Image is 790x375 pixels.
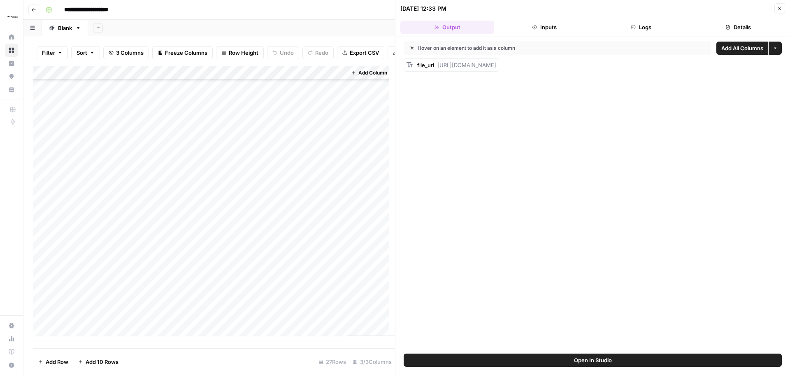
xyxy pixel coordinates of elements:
[116,49,144,57] span: 3 Columns
[302,46,334,59] button: Redo
[315,355,349,368] div: 27 Rows
[267,46,299,59] button: Undo
[437,62,496,68] span: [URL][DOMAIN_NAME]
[165,49,207,57] span: Freeze Columns
[71,46,100,59] button: Sort
[358,69,387,77] span: Add Column
[348,68,390,78] button: Add Column
[5,83,18,96] a: Your Data
[216,46,264,59] button: Row Height
[716,42,768,55] button: Add All Columns
[37,46,68,59] button: Filter
[5,44,18,57] a: Browse
[280,49,294,57] span: Undo
[595,21,688,34] button: Logs
[417,62,434,68] span: file_url
[5,9,20,24] img: LegalZoom Logo
[349,355,395,368] div: 3/3 Columns
[5,30,18,44] a: Home
[350,49,379,57] span: Export CSV
[46,358,68,366] span: Add Row
[5,319,18,332] a: Settings
[5,359,18,372] button: Help + Support
[574,356,612,364] span: Open In Studio
[337,46,384,59] button: Export CSV
[73,355,123,368] button: Add 10 Rows
[400,21,494,34] button: Output
[103,46,149,59] button: 3 Columns
[5,332,18,345] a: Usage
[42,20,88,36] a: Blank
[5,70,18,83] a: Opportunities
[33,355,73,368] button: Add Row
[58,24,72,32] div: Blank
[42,49,55,57] span: Filter
[497,21,591,34] button: Inputs
[315,49,328,57] span: Redo
[5,345,18,359] a: Learning Hub
[77,49,87,57] span: Sort
[229,49,258,57] span: Row Height
[5,7,18,27] button: Workspace: LegalZoom
[404,354,782,367] button: Open In Studio
[691,21,785,34] button: Details
[400,5,446,13] div: [DATE] 12:33 PM
[152,46,213,59] button: Freeze Columns
[86,358,118,366] span: Add 10 Rows
[5,57,18,70] a: Insights
[410,44,610,52] div: Hover on an element to add it as a column
[721,44,763,52] span: Add All Columns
